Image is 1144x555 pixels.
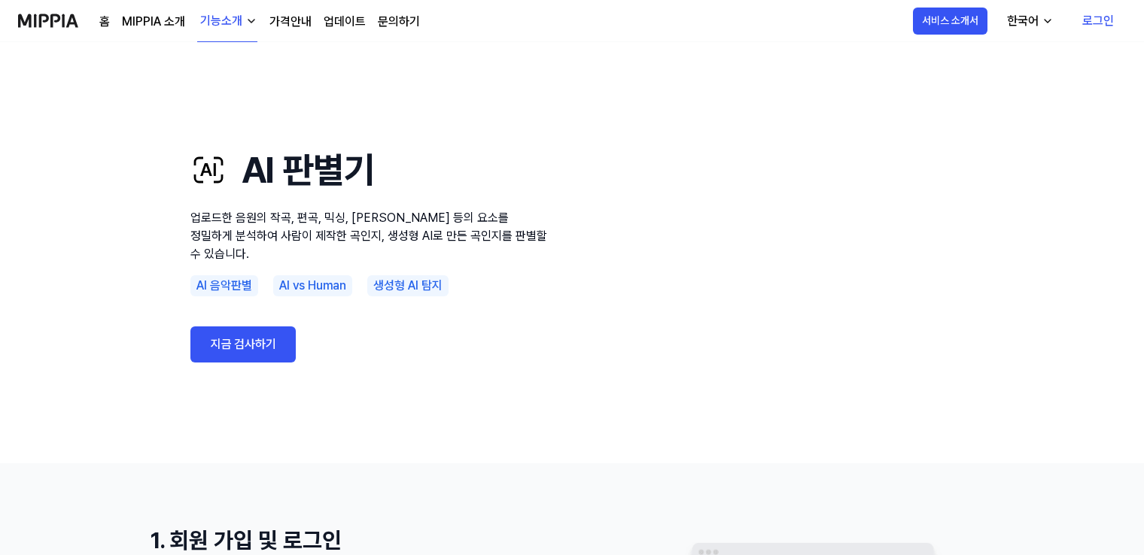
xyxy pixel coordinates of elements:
[913,8,987,35] button: 서비스 소개서
[269,13,312,31] a: 가격안내
[99,13,110,31] a: 홈
[190,143,552,197] h1: AI 판별기
[197,12,245,30] div: 기능소개
[995,6,1063,36] button: 한국어
[367,275,449,296] div: 생성형 AI 탐지
[378,13,420,31] a: 문의하기
[273,275,352,296] div: AI vs Human
[245,15,257,27] img: down
[190,326,296,362] a: 지금 검사하기
[324,13,366,31] a: 업데이트
[197,1,257,42] button: 기능소개
[190,275,258,296] div: AI 음악판별
[190,209,552,263] p: 업로드한 음원의 작곡, 편곡, 믹싱, [PERSON_NAME] 등의 요소를 정밀하게 분석하여 사람이 제작한 곡인지, 생성형 AI로 만든 곡인지를 판별할 수 있습니다.
[1004,12,1042,30] div: 한국어
[122,13,185,31] a: MIPPIA 소개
